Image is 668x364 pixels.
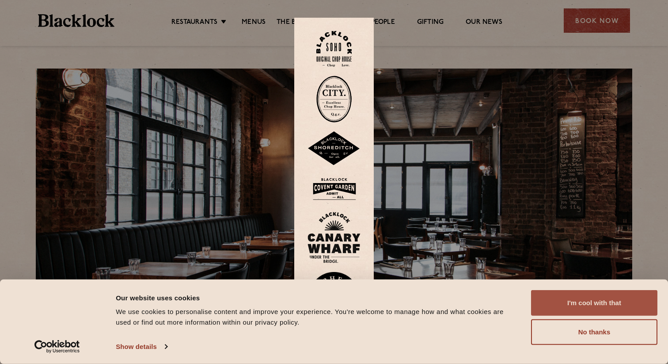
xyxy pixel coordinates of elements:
img: BL_Manchester_Logo-bleed.png [307,272,361,333]
img: Shoreditch-stamp-v2-default.svg [307,131,361,166]
a: Show details [116,340,167,353]
button: I'm cool with that [531,290,657,316]
img: BL_CW_Logo_Website.svg [307,212,361,263]
a: Usercentrics Cookiebot - opens in a new window [19,340,96,353]
img: BLA_1470_CoventGarden_Website_Solid.svg [307,175,361,203]
img: City-stamp-default.svg [316,76,352,123]
button: No thanks [531,319,657,345]
div: Our website uses cookies [116,292,511,303]
img: Soho-stamp-default.svg [316,31,352,67]
div: We use cookies to personalise content and improve your experience. You're welcome to manage how a... [116,307,511,328]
